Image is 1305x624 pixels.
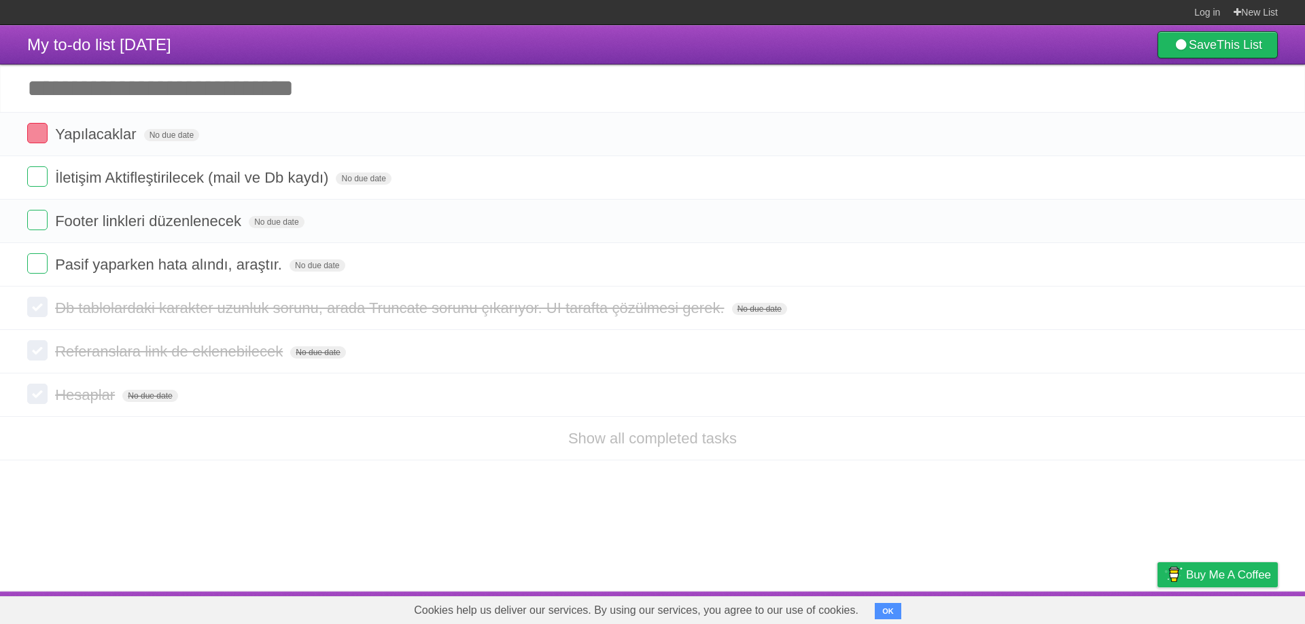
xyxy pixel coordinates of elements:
[568,430,737,447] a: Show all completed tasks
[400,597,872,624] span: Cookies help us deliver our services. By using our services, you agree to our use of cookies.
[336,172,391,185] span: No due date
[290,259,345,272] span: No due date
[27,384,48,404] label: Done
[290,346,345,359] span: No due date
[875,603,901,619] button: OK
[977,595,1005,621] a: About
[27,210,48,230] label: Done
[55,256,285,273] span: Pasif yaparken hata alındı, araştır.
[122,390,177,402] span: No due date
[55,343,286,360] span: Referanslara link de eklenebilecek
[55,386,118,403] span: Hesaplar
[732,303,787,315] span: No due date
[1140,595,1175,621] a: Privacy
[1186,563,1271,587] span: Buy me a coffee
[55,169,332,186] span: İletişim Aktifleştirilecek (mail ve Db kaydı)
[55,213,245,230] span: Footer linkleri düzenlenecek
[55,299,727,316] span: Db tablolardaki karakter uzunluk sorunu, arada Truncate sorunu çıkarıyor. UI tarafta çözülmesi ge...
[1164,563,1183,586] img: Buy me a coffee
[1158,31,1278,58] a: SaveThis List
[1094,595,1124,621] a: Terms
[27,123,48,143] label: Done
[27,35,171,54] span: My to-do list [DATE]
[27,297,48,317] label: Done
[55,126,139,143] span: Yapılacaklar
[27,166,48,187] label: Done
[144,129,199,141] span: No due date
[1022,595,1077,621] a: Developers
[1158,562,1278,587] a: Buy me a coffee
[27,253,48,274] label: Done
[1217,38,1262,52] b: This List
[1192,595,1278,621] a: Suggest a feature
[27,340,48,361] label: Done
[249,216,304,228] span: No due date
